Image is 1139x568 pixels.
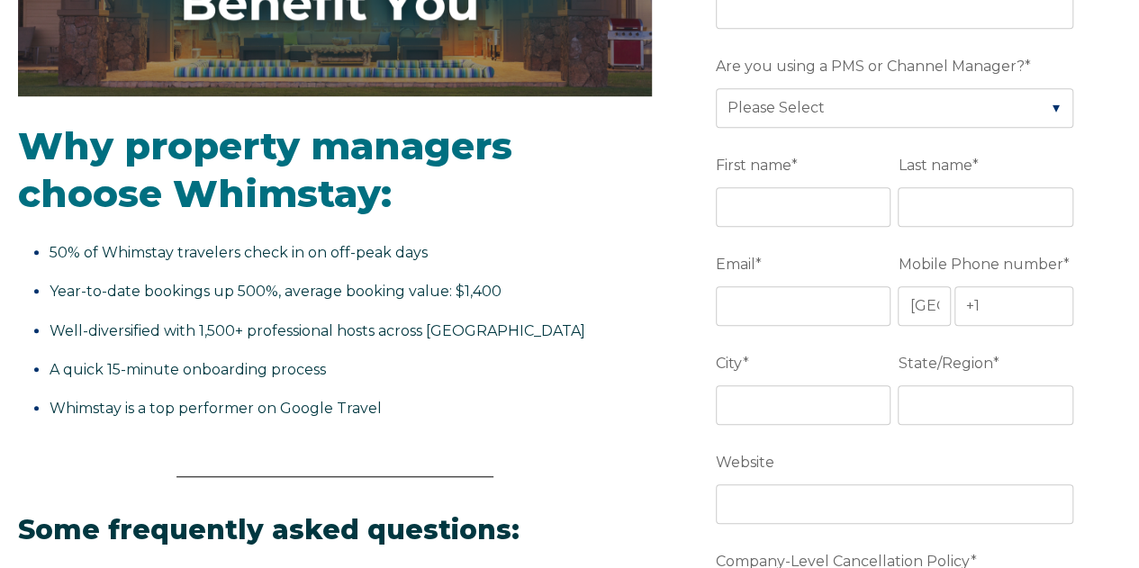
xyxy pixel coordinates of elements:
[50,283,502,300] span: Year-to-date bookings up 500%, average booking value: $1,400
[898,250,1062,278] span: Mobile Phone number
[18,122,512,217] span: Why property managers choose Whimstay:
[716,349,743,377] span: City
[716,448,774,476] span: Website
[50,361,326,378] span: A quick 15-minute onboarding process
[898,151,972,179] span: Last name
[898,349,992,377] span: State/Region
[50,400,382,417] span: Whimstay is a top performer on Google Travel
[716,151,791,179] span: First name
[50,244,428,261] span: 50% of Whimstay travelers check in on off-peak days
[716,52,1025,80] span: Are you using a PMS or Channel Manager?
[50,322,585,339] span: Well-diversified with 1,500+ professional hosts across [GEOGRAPHIC_DATA]
[18,513,520,546] span: Some frequently asked questions:
[716,250,755,278] span: Email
